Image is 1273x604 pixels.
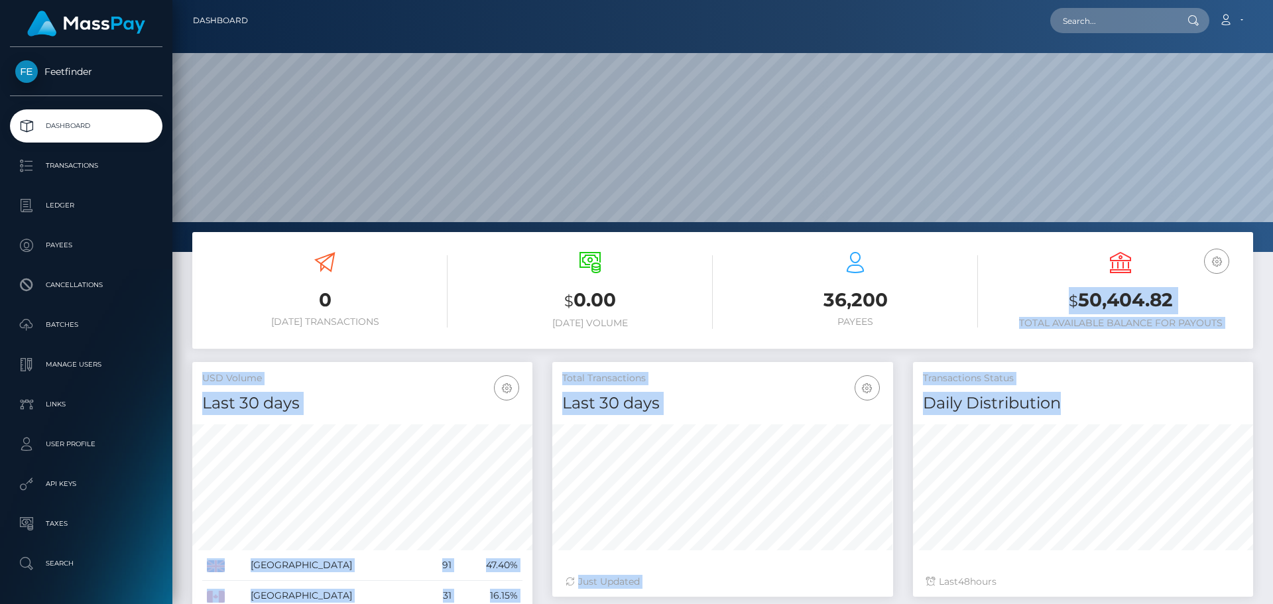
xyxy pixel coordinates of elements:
[207,591,225,603] img: CA.png
[562,392,882,415] h4: Last 30 days
[15,514,157,534] p: Taxes
[733,316,978,328] h6: Payees
[1069,292,1078,310] small: $
[1050,8,1175,33] input: Search...
[15,474,157,494] p: API Keys
[15,275,157,295] p: Cancellations
[10,467,162,501] a: API Keys
[10,428,162,461] a: User Profile
[10,348,162,381] a: Manage Users
[10,507,162,540] a: Taxes
[566,575,879,589] div: Just Updated
[10,109,162,143] a: Dashboard
[15,315,157,335] p: Batches
[10,388,162,421] a: Links
[15,394,157,414] p: Links
[15,554,157,574] p: Search
[958,575,970,587] span: 48
[562,372,882,385] h5: Total Transactions
[193,7,248,34] a: Dashboard
[15,116,157,136] p: Dashboard
[202,316,448,328] h6: [DATE] Transactions
[15,60,38,83] img: Feetfinder
[926,575,1240,589] div: Last hours
[10,229,162,262] a: Payees
[15,434,157,454] p: User Profile
[15,355,157,375] p: Manage Users
[202,392,522,415] h4: Last 30 days
[923,392,1243,415] h4: Daily Distribution
[202,372,522,385] h5: USD Volume
[564,292,574,310] small: $
[15,196,157,215] p: Ledger
[246,550,426,581] td: [GEOGRAPHIC_DATA]
[10,66,162,78] span: Feetfinder
[15,156,157,176] p: Transactions
[467,287,713,314] h3: 0.00
[456,550,523,581] td: 47.40%
[10,149,162,182] a: Transactions
[426,550,455,581] td: 91
[467,318,713,329] h6: [DATE] Volume
[10,308,162,341] a: Batches
[202,287,448,313] h3: 0
[10,547,162,580] a: Search
[27,11,145,36] img: MassPay Logo
[10,189,162,222] a: Ledger
[998,318,1243,329] h6: Total Available Balance for Payouts
[15,235,157,255] p: Payees
[733,287,978,313] h3: 36,200
[207,560,225,572] img: GB.png
[998,287,1243,314] h3: 50,404.82
[10,269,162,302] a: Cancellations
[923,372,1243,385] h5: Transactions Status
